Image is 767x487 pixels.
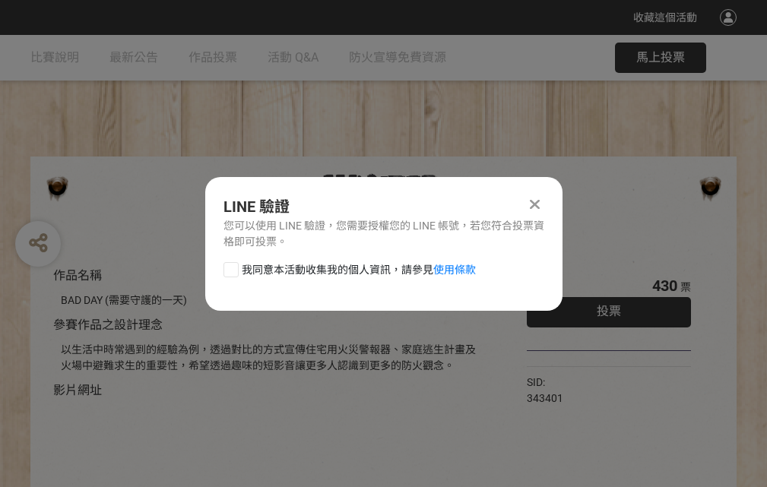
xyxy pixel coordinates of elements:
div: LINE 驗證 [223,195,544,218]
span: 參賽作品之設計理念 [53,318,163,332]
span: 430 [652,277,677,295]
a: 最新公告 [109,35,158,81]
span: 防火宣導免費資源 [349,50,446,65]
span: 比賽說明 [30,50,79,65]
span: 活動 Q&A [268,50,319,65]
span: 馬上投票 [636,50,685,65]
iframe: Facebook Share [567,375,643,390]
span: 影片網址 [53,383,102,397]
span: 作品投票 [189,50,237,65]
span: 我同意本活動收集我的個人資訊，請參見 [242,262,476,278]
span: 作品名稱 [53,268,102,283]
span: SID: 343401 [527,376,563,404]
a: 作品投票 [189,35,237,81]
a: 使用條款 [433,264,476,276]
div: 您可以使用 LINE 驗證，您需要授權您的 LINE 帳號，若您符合投票資格即可投票。 [223,218,544,250]
a: 比賽說明 [30,35,79,81]
div: 以生活中時常遇到的經驗為例，透過對比的方式宣傳住宅用火災警報器、家庭逃生計畫及火場中避難求生的重要性，希望透過趣味的短影音讓更多人認識到更多的防火觀念。 [61,342,481,374]
span: 收藏這個活動 [633,11,697,24]
div: BAD DAY (需要守護的一天) [61,293,481,308]
span: 投票 [597,304,621,318]
a: 活動 Q&A [268,35,319,81]
button: 馬上投票 [615,43,706,73]
span: 最新公告 [109,50,158,65]
a: 防火宣導免費資源 [349,35,446,81]
span: 票 [680,281,691,293]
